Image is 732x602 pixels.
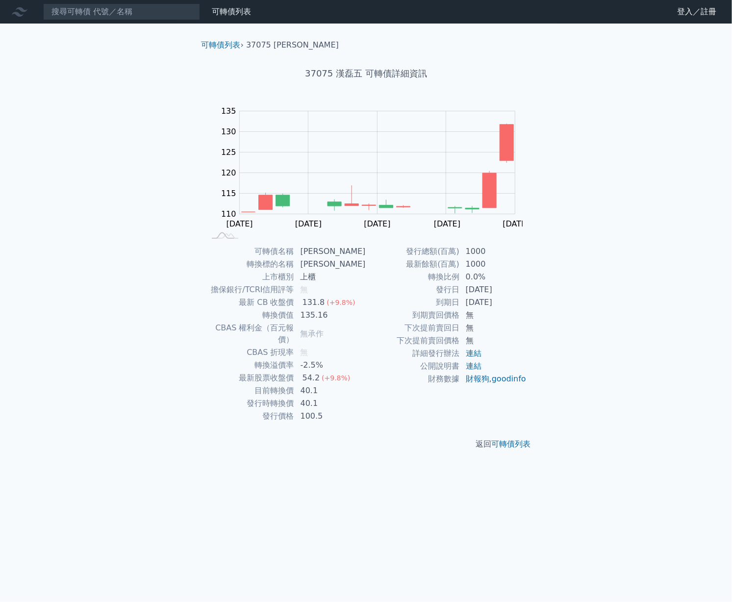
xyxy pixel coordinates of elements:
td: 100.5 [295,410,366,423]
td: 公開說明書 [366,360,460,373]
a: 連結 [466,349,481,358]
span: (+9.8%) [322,374,350,382]
td: 擔保銀行/TCRI信用評等 [205,283,295,296]
tspan: 110 [221,209,236,219]
div: 54.2 [301,372,322,384]
g: Chart [216,106,530,228]
h1: 37075 漢磊五 可轉債詳細資訊 [194,67,539,80]
a: 可轉債列表 [492,439,531,449]
a: 財報狗 [466,374,489,383]
tspan: [DATE] [295,219,322,228]
td: 無 [460,322,527,334]
a: goodinfo [492,374,526,383]
td: [PERSON_NAME] [295,258,366,271]
tspan: [DATE] [503,219,530,228]
td: 40.1 [295,397,366,410]
li: 37075 [PERSON_NAME] [246,39,339,51]
span: (+9.8%) [327,299,355,306]
p: 返回 [194,438,539,450]
td: 發行總額(百萬) [366,245,460,258]
td: 1000 [460,258,527,271]
td: 發行價格 [205,410,295,423]
li: › [202,39,244,51]
td: 上市櫃別 [205,271,295,283]
td: CBAS 權利金（百元報價） [205,322,295,346]
td: 轉換標的名稱 [205,258,295,271]
input: 搜尋可轉債 代號／名稱 [43,3,200,20]
tspan: 115 [221,189,236,198]
td: 目前轉換價 [205,384,295,397]
td: 1000 [460,245,527,258]
td: 無 [460,309,527,322]
td: CBAS 折現率 [205,346,295,359]
td: [DATE] [460,283,527,296]
tspan: 125 [221,148,236,157]
tspan: 120 [221,168,236,177]
td: , [460,373,527,385]
a: 登入／註冊 [669,4,724,20]
td: 下次提前賣回日 [366,322,460,334]
td: 40.1 [295,384,366,397]
a: 可轉債列表 [202,40,241,50]
tspan: [DATE] [364,219,391,228]
td: 0.0% [460,271,527,283]
td: 上櫃 [295,271,366,283]
td: 轉換比例 [366,271,460,283]
td: 發行時轉換價 [205,397,295,410]
span: 無 [301,285,308,294]
td: 轉換溢價率 [205,359,295,372]
a: 連結 [466,361,481,371]
tspan: 130 [221,127,236,136]
span: 無 [301,348,308,357]
tspan: 135 [221,106,236,116]
td: 詳細發行辦法 [366,347,460,360]
td: -2.5% [295,359,366,372]
a: 可轉債列表 [212,7,251,16]
td: 到期日 [366,296,460,309]
td: 最新餘額(百萬) [366,258,460,271]
td: [PERSON_NAME] [295,245,366,258]
td: 最新 CB 收盤價 [205,296,295,309]
div: 131.8 [301,297,327,308]
tspan: [DATE] [227,219,253,228]
span: 無承作 [301,329,324,338]
td: 發行日 [366,283,460,296]
td: 財務數據 [366,373,460,385]
td: 下次提前賣回價格 [366,334,460,347]
td: 可轉債名稱 [205,245,295,258]
td: 最新股票收盤價 [205,372,295,384]
td: 到期賣回價格 [366,309,460,322]
tspan: [DATE] [434,219,460,228]
td: 135.16 [295,309,366,322]
td: 轉換價值 [205,309,295,322]
td: 無 [460,334,527,347]
td: [DATE] [460,296,527,309]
